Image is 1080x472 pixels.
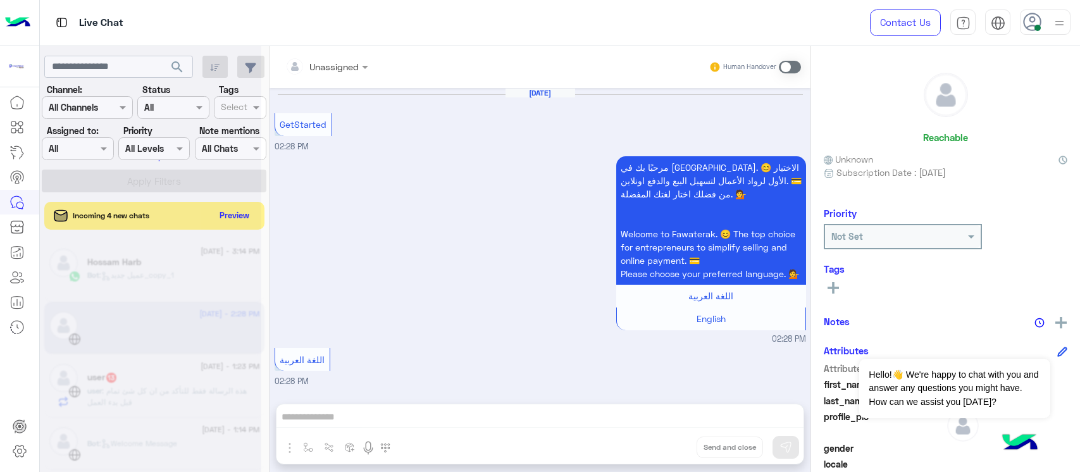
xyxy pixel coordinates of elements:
[836,166,946,179] span: Subscription Date : [DATE]
[1055,317,1067,328] img: add
[139,149,161,171] div: loading...
[280,119,326,130] span: GetStarted
[54,15,70,30] img: tab
[824,457,945,471] span: locale
[947,442,1068,455] span: null
[824,394,945,407] span: last_name
[950,9,976,36] a: tab
[824,152,873,166] span: Unknown
[688,290,733,301] span: اللغة العربية
[1052,15,1067,31] img: profile
[824,378,945,391] span: first_name
[5,55,28,78] img: 171468393613305
[824,263,1067,275] h6: Tags
[697,437,763,458] button: Send and close
[697,313,726,324] span: English
[275,376,309,386] span: 02:28 PM
[859,359,1050,418] span: Hello!👋 We're happy to chat with you and answer any questions you might have. How can we assist y...
[219,100,247,116] div: Select
[5,9,30,36] img: Logo
[998,421,1042,466] img: hulul-logo.png
[772,333,806,345] span: 02:28 PM
[824,208,857,219] h6: Priority
[506,89,575,97] h6: [DATE]
[1034,318,1045,328] img: notes
[870,9,941,36] a: Contact Us
[947,457,1068,471] span: null
[923,132,968,143] h6: Reachable
[991,16,1005,30] img: tab
[723,62,776,72] small: Human Handover
[824,410,945,439] span: profile_pic
[824,345,869,356] h6: Attributes
[956,16,971,30] img: tab
[824,362,945,375] span: Attribute Name
[79,15,123,32] p: Live Chat
[616,156,806,285] p: 14/9/2025, 2:28 PM
[280,354,325,365] span: اللغة العربية
[275,142,309,151] span: 02:28 PM
[824,316,850,327] h6: Notes
[824,442,945,455] span: gender
[924,73,967,116] img: defaultAdmin.png
[947,410,979,442] img: defaultAdmin.png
